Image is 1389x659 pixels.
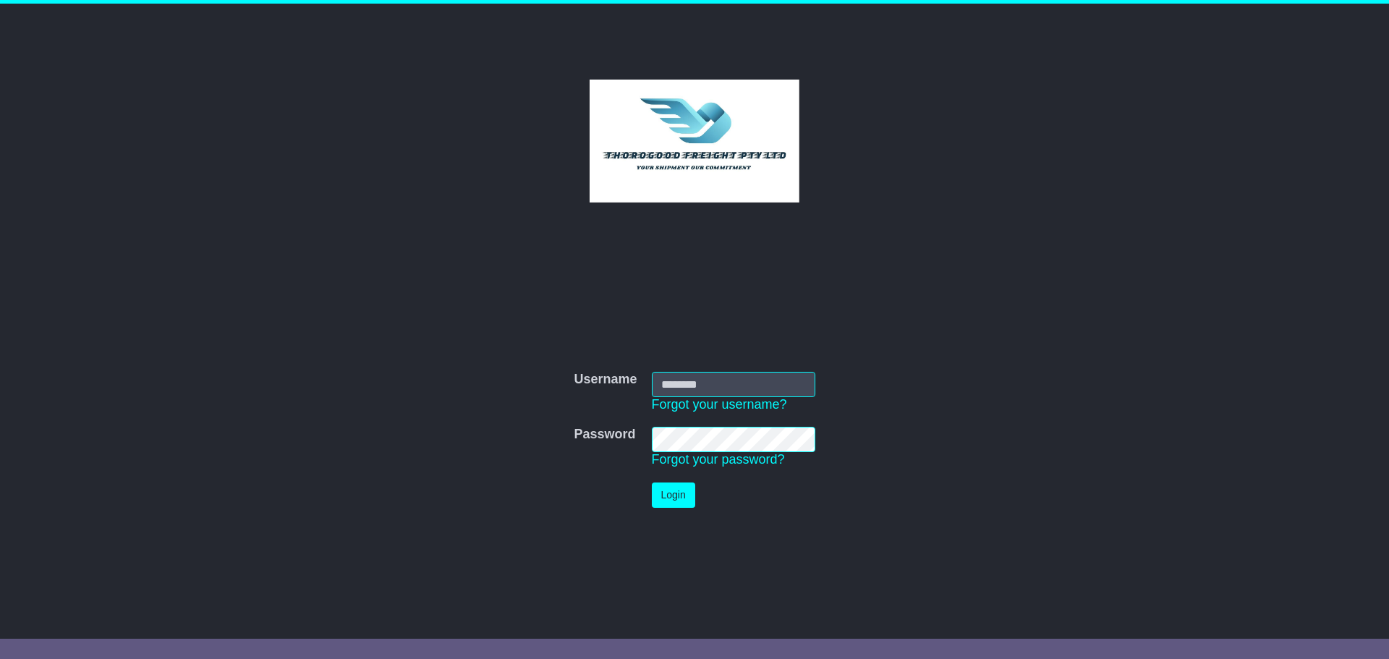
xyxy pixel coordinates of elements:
[652,397,787,412] a: Forgot your username?
[574,372,637,388] label: Username
[590,80,800,203] img: Thorogood Freight Pty Ltd
[652,482,695,508] button: Login
[652,452,785,467] a: Forgot your password?
[574,427,635,443] label: Password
